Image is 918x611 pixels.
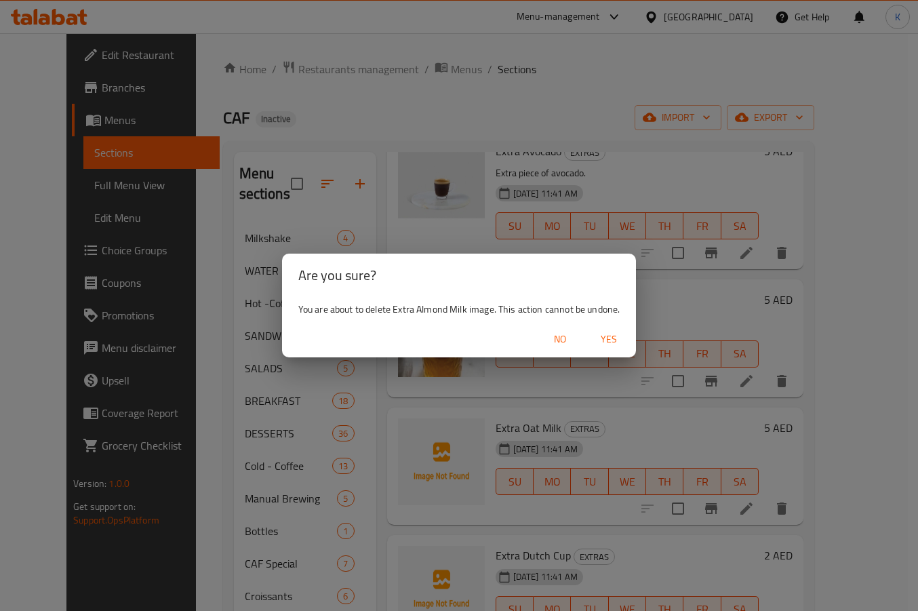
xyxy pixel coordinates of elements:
[544,331,576,348] span: No
[298,264,620,286] h2: Are you sure?
[593,331,625,348] span: Yes
[538,327,582,352] button: No
[587,327,631,352] button: Yes
[282,297,637,321] div: You are about to delete Extra Almond Milk image. This action cannot be undone.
